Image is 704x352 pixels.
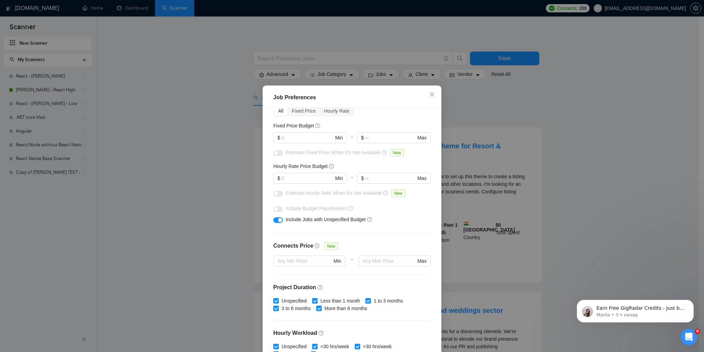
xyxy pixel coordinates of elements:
span: Min [333,257,341,265]
span: New [390,149,404,157]
h5: Hourly Rate Price Budget [273,162,328,170]
span: <30 hrs/week [318,343,352,350]
span: question-circle [348,206,354,211]
span: 4 [695,329,700,334]
span: question-circle [329,163,334,169]
span: More than 6 months [322,305,370,312]
span: Estimate Hourly Rate When It’s Not Available [286,190,382,196]
div: - [347,132,357,149]
span: Include Jobs with Unspecified Budget [286,217,366,222]
span: Max [418,257,427,265]
iframe: Intercom notifications сообщение [566,285,704,333]
div: - [345,256,359,275]
div: - [347,173,357,189]
span: question-circle [315,123,321,128]
span: $ [361,134,364,141]
div: Hourly Rate [320,106,354,116]
span: 3 to 6 months [279,305,313,312]
span: question-circle [367,217,373,222]
span: Unspecified [279,297,309,305]
h4: Connects Price [273,242,313,250]
span: Max [418,174,427,182]
span: >30 hrs/week [360,343,395,350]
h4: Hourly Workload [273,329,431,337]
div: All [274,106,288,116]
span: Min [335,174,343,182]
span: question-circle [382,150,387,155]
input: ∞ [365,174,416,182]
span: $ [361,174,364,182]
div: Job Preferences [273,93,431,102]
h5: Fixed Price Budget [273,122,314,129]
button: Close [423,86,441,104]
span: question-circle [318,285,323,290]
input: Any Max Price [363,257,416,265]
input: ∞ [365,134,416,141]
input: 0 [282,134,334,141]
span: close [429,92,435,97]
span: Estimate Fixed Price When It’s Not Available [286,150,381,155]
span: Unspecified [279,343,309,350]
span: New [392,190,405,197]
div: Fixed Price [288,106,320,116]
span: Min [335,134,343,141]
span: question-circle [383,190,389,196]
input: 0 [282,174,334,182]
span: question-circle [319,330,324,336]
span: $ [277,174,280,182]
span: Max [418,134,427,141]
iframe: Intercom live chat [681,329,697,345]
span: New [324,242,338,250]
span: 1 to 3 months [371,297,406,305]
h4: Project Duration [273,283,431,292]
span: $ [277,134,280,141]
span: question-circle [315,243,320,249]
span: Less than 1 month [318,297,363,305]
span: Include Budget Placeholders [286,206,347,211]
input: Any Min Price [277,257,332,265]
